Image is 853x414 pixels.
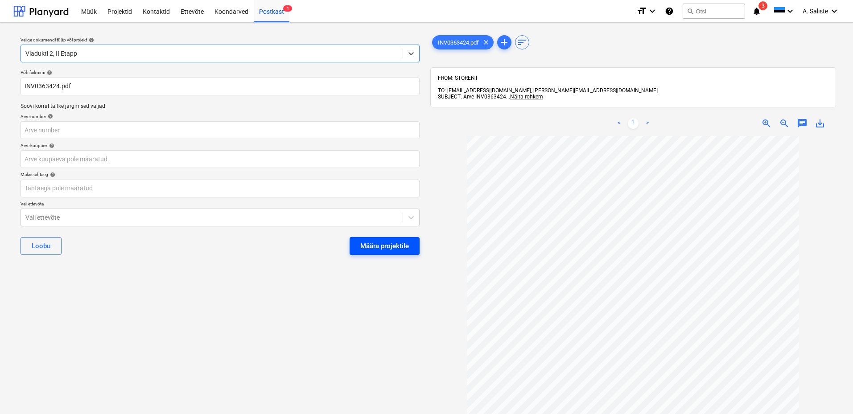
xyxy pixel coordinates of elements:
[779,118,790,129] span: zoom_out
[21,78,420,95] input: Põhifaili nimi
[360,240,409,252] div: Määra projektile
[758,1,767,10] span: 3
[499,37,510,48] span: add
[517,37,527,48] span: sort
[21,201,420,209] p: Vali ettevõte
[636,6,647,16] i: format_size
[32,240,50,252] div: Loobu
[761,118,772,129] span: zoom_in
[803,8,828,15] span: A. Saliste
[21,114,420,119] div: Arve number
[46,114,53,119] span: help
[665,6,674,16] i: Abikeskus
[438,75,478,81] span: FROM: STORENT
[87,37,94,43] span: help
[47,143,54,148] span: help
[21,237,62,255] button: Loobu
[21,121,420,139] input: Arve number
[21,70,420,75] div: Põhifaili nimi
[21,143,420,148] div: Arve kuupäev
[642,118,653,129] a: Next page
[48,172,55,177] span: help
[829,6,840,16] i: keyboard_arrow_down
[815,118,825,129] span: save_alt
[438,94,506,100] span: SUBJECT: Arve INV0363424
[21,150,420,168] input: Arve kuupäeva pole määratud.
[350,237,420,255] button: Määra projektile
[21,102,420,110] p: Soovi korral täitke järgmised väljad
[283,5,292,12] span: 1
[45,70,52,75] span: help
[808,371,853,414] iframe: Chat Widget
[510,94,543,100] span: Näita rohkem
[683,4,745,19] button: Otsi
[614,118,624,129] a: Previous page
[687,8,694,15] span: search
[628,118,639,129] a: Page 1 is your current page
[752,6,761,16] i: notifications
[21,180,420,197] input: Tähtaega pole määratud
[797,118,808,129] span: chat
[647,6,658,16] i: keyboard_arrow_down
[481,37,491,48] span: clear
[21,172,420,177] div: Maksetähtaeg
[433,39,484,46] span: INV0363424.pdf
[438,87,658,94] span: TO: [EMAIL_ADDRESS][DOMAIN_NAME], [PERSON_NAME][EMAIL_ADDRESS][DOMAIN_NAME]
[506,94,543,100] span: ...
[432,35,494,49] div: INV0363424.pdf
[21,37,420,43] div: Valige dokumendi tüüp või projekt
[785,6,795,16] i: keyboard_arrow_down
